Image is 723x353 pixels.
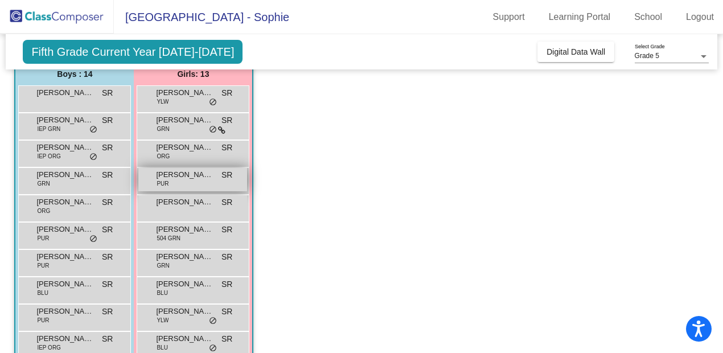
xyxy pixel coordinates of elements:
[37,152,61,161] span: IEP ORG
[102,114,113,126] span: SR
[37,179,50,188] span: GRN
[36,251,93,262] span: [PERSON_NAME]
[37,234,49,243] span: PUR
[36,114,93,126] span: [PERSON_NAME]
[156,224,213,235] span: [PERSON_NAME]
[157,179,169,188] span: PUR
[89,153,97,162] span: do_not_disturb_alt
[36,142,93,153] span: [PERSON_NAME]
[102,333,113,345] span: SR
[102,87,113,99] span: SR
[484,8,534,26] a: Support
[102,169,113,181] span: SR
[157,316,169,325] span: YLW
[156,196,213,208] span: [PERSON_NAME]
[221,278,232,290] span: SR
[221,169,232,181] span: SR
[157,234,180,243] span: 504 GRN
[209,125,217,134] span: do_not_disturb_alt
[102,224,113,236] span: SR
[540,8,620,26] a: Learning Portal
[209,317,217,326] span: do_not_disturb_alt
[221,333,232,345] span: SR
[102,196,113,208] span: SR
[156,87,213,98] span: [PERSON_NAME]
[157,289,167,297] span: BLU
[157,261,169,270] span: GRN
[89,235,97,244] span: do_not_disturb_alt
[37,343,61,352] span: IEP ORG
[36,87,93,98] span: [PERSON_NAME]
[157,125,169,133] span: GRN
[156,306,213,317] span: [PERSON_NAME]
[36,333,93,344] span: [PERSON_NAME]
[36,278,93,290] span: [PERSON_NAME]
[37,289,48,297] span: BLU
[221,224,232,236] span: SR
[36,169,93,180] span: [PERSON_NAME]
[37,207,50,215] span: ORG
[157,152,170,161] span: ORG
[221,142,232,154] span: SR
[102,251,113,263] span: SR
[102,306,113,318] span: SR
[36,224,93,235] span: [PERSON_NAME]
[156,114,213,126] span: [PERSON_NAME]
[102,142,113,154] span: SR
[635,52,659,60] span: Grade 5
[114,8,289,26] span: [GEOGRAPHIC_DATA] - Sophie
[156,333,213,344] span: [PERSON_NAME]
[37,316,49,325] span: PUR
[221,306,232,318] span: SR
[15,63,134,85] div: Boys : 14
[156,251,213,262] span: [PERSON_NAME]
[36,196,93,208] span: [PERSON_NAME]
[209,98,217,107] span: do_not_disturb_alt
[37,125,60,133] span: IEP GRN
[221,114,232,126] span: SR
[102,278,113,290] span: SR
[156,142,213,153] span: [PERSON_NAME]
[156,278,213,290] span: [PERSON_NAME]
[677,8,723,26] a: Logout
[134,63,252,85] div: Girls: 13
[547,47,605,56] span: Digital Data Wall
[157,343,167,352] span: BLU
[89,125,97,134] span: do_not_disturb_alt
[23,40,243,64] span: Fifth Grade Current Year [DATE]-[DATE]
[36,306,93,317] span: [PERSON_NAME]
[156,169,213,180] span: [PERSON_NAME]
[209,344,217,353] span: do_not_disturb_alt
[537,42,614,62] button: Digital Data Wall
[221,251,232,263] span: SR
[625,8,671,26] a: School
[157,97,169,106] span: YLW
[221,196,232,208] span: SR
[37,261,49,270] span: PUR
[221,87,232,99] span: SR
